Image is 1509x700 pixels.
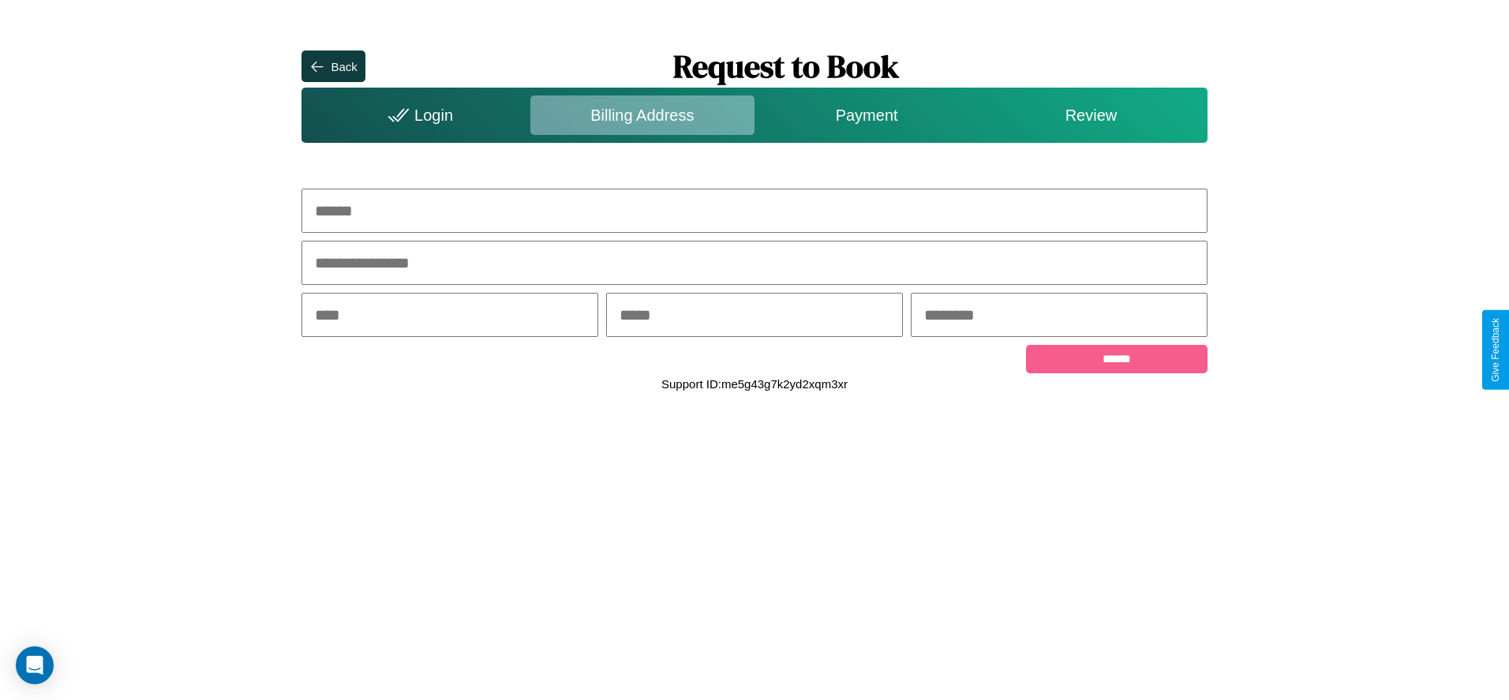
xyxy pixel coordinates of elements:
div: Review [979,95,1203,135]
div: Back [331,60,357,73]
div: Login [305,95,530,135]
p: Support ID: me5g43g7k2yd2xqm3xr [661,373,848,395]
div: Billing Address [530,95,754,135]
button: Back [301,51,365,82]
div: Open Intercom Messenger [16,646,54,684]
h1: Request to Book [365,45,1208,88]
div: Payment [754,95,979,135]
div: Give Feedback [1490,318,1501,382]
